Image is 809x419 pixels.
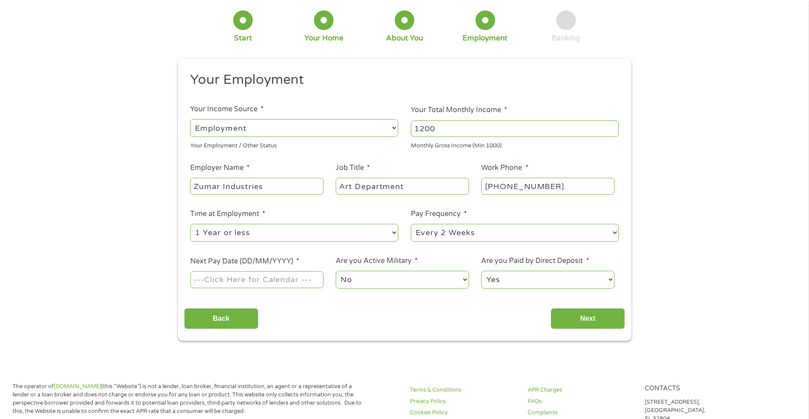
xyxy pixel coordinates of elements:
[13,382,366,416] p: The operator of (this “Website”) is not a lender, loan broker, financial institution, an agent or...
[551,33,580,43] div: Banking
[481,256,589,266] label: Are you Paid by Direct Deposit
[481,163,528,173] label: Work Phone
[386,33,423,43] div: About You
[190,105,264,114] label: Your Income Source
[411,106,507,115] label: Your Total Monthly Income
[184,308,258,329] input: Back
[645,385,752,393] h4: Contacts
[190,209,265,219] label: Time at Employment
[336,163,370,173] label: Job Title
[410,397,517,406] a: Privacy Policy
[234,33,252,43] div: Start
[336,256,418,266] label: Are you Active Military
[190,271,323,288] input: ---Click Here for Calendar ---
[411,209,467,219] label: Pay Frequency
[190,71,612,89] h2: Your Employment
[528,386,635,394] a: APR Charges
[462,33,508,43] div: Employment
[54,383,101,390] a: [DOMAIN_NAME]
[528,409,635,417] a: Complaints
[336,178,469,194] input: Cashier
[411,139,619,150] div: Monthly Gross Income (Min 1000)
[190,139,398,150] div: Your Employment / Other Status
[528,397,635,406] a: FAQs
[304,33,343,43] div: Your Home
[190,163,250,173] label: Employer Name
[410,386,517,394] a: Terms & Conditions
[551,308,625,329] input: Next
[190,178,323,194] input: Walmart
[410,409,517,417] a: Cookies Policy
[190,257,299,266] label: Next Pay Date (DD/MM/YYYY)
[411,120,619,137] input: 1800
[481,178,614,194] input: (231) 754-4010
